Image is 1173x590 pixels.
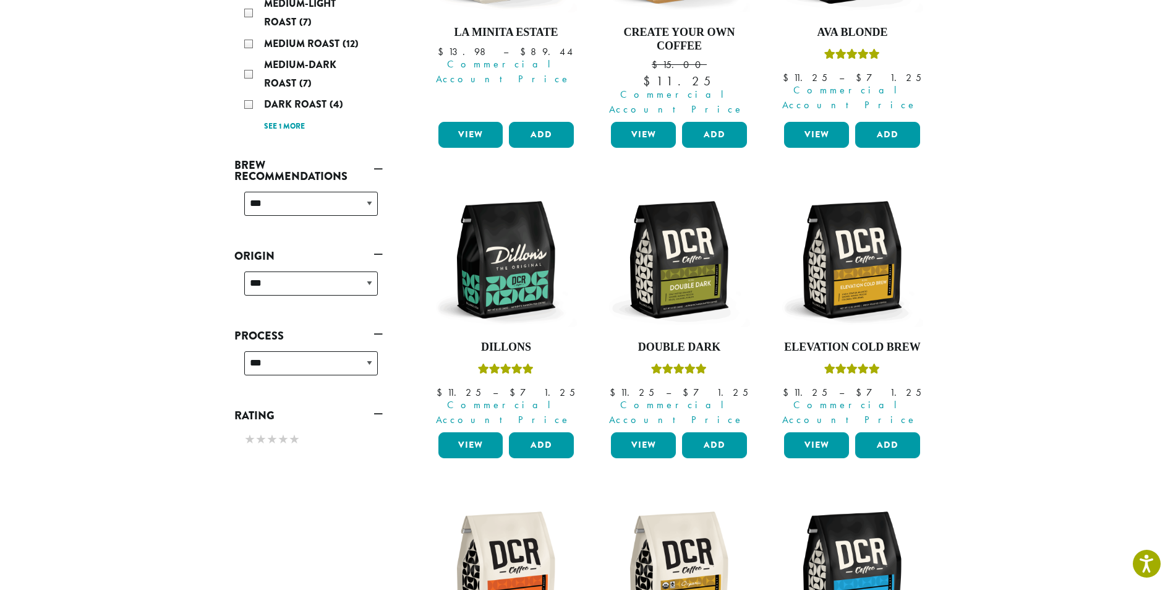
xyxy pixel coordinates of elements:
[839,386,844,399] span: –
[264,58,336,90] span: Medium-Dark Roast
[520,45,574,58] bdi: 89.44
[234,155,383,187] a: Brew Recommendations
[438,45,448,58] span: $
[651,362,707,380] div: Rated 4.50 out of 5
[610,386,620,399] span: $
[478,362,534,380] div: Rated 5.00 out of 5
[855,432,920,458] button: Add
[683,386,748,399] bdi: 71.25
[234,246,383,267] a: Origin
[435,189,577,331] img: DCR-12oz-Dillons-Stock-scaled.png
[856,71,921,84] bdi: 71.25
[438,122,503,148] a: View
[652,58,707,71] bdi: 15.00
[330,97,343,111] span: (4)
[234,325,383,346] a: Process
[783,386,793,399] span: $
[666,386,671,399] span: –
[603,398,750,427] span: Commercial Account Price
[783,71,827,84] bdi: 11.25
[856,386,866,399] span: $
[503,45,508,58] span: –
[430,398,578,427] span: Commercial Account Price
[435,341,578,354] h4: Dillons
[299,15,312,29] span: (7)
[267,430,278,448] span: ★
[608,189,750,427] a: Double DarkRated 4.50 out of 5 Commercial Account Price
[244,430,255,448] span: ★
[683,386,693,399] span: $
[438,45,492,58] bdi: 13.98
[509,122,574,148] button: Add
[781,341,923,354] h4: Elevation Cold Brew
[435,189,578,427] a: DillonsRated 5.00 out of 5 Commercial Account Price
[824,362,880,380] div: Rated 5.00 out of 5
[520,45,531,58] span: $
[855,122,920,148] button: Add
[430,57,578,87] span: Commercial Account Price
[438,432,503,458] a: View
[435,26,578,40] h4: La Minita Estate
[856,71,866,84] span: $
[278,430,289,448] span: ★
[682,122,747,148] button: Add
[856,386,921,399] bdi: 71.25
[781,189,923,331] img: DCR-12oz-Elevation-Cold-Brew-Stock-scaled.png
[643,73,715,89] bdi: 11.25
[437,386,447,399] span: $
[824,47,880,66] div: Rated 5.00 out of 5
[234,187,383,231] div: Brew Recommendations
[783,71,793,84] span: $
[776,398,923,427] span: Commercial Account Price
[643,73,656,89] span: $
[781,189,923,427] a: Elevation Cold BrewRated 5.00 out of 5 Commercial Account Price
[682,432,747,458] button: Add
[652,58,662,71] span: $
[509,432,574,458] button: Add
[603,87,750,117] span: Commercial Account Price
[493,386,498,399] span: –
[784,122,849,148] a: View
[608,341,750,354] h4: Double Dark
[299,76,312,90] span: (7)
[343,36,359,51] span: (12)
[784,432,849,458] a: View
[289,430,300,448] span: ★
[783,386,827,399] bdi: 11.25
[611,122,676,148] a: View
[264,97,330,111] span: Dark Roast
[234,346,383,390] div: Process
[234,426,383,455] div: Rating
[608,26,750,53] h4: Create Your Own Coffee
[255,430,267,448] span: ★
[510,386,520,399] span: $
[264,121,305,133] a: See 1 more
[608,189,750,331] img: DCR-12oz-Double-Dark-Stock-scaled.png
[610,386,654,399] bdi: 11.25
[776,83,923,113] span: Commercial Account Price
[437,386,481,399] bdi: 11.25
[781,26,923,40] h4: Ava Blonde
[234,405,383,426] a: Rating
[234,267,383,310] div: Origin
[510,386,575,399] bdi: 71.25
[264,36,343,51] span: Medium Roast
[839,71,844,84] span: –
[611,432,676,458] a: View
